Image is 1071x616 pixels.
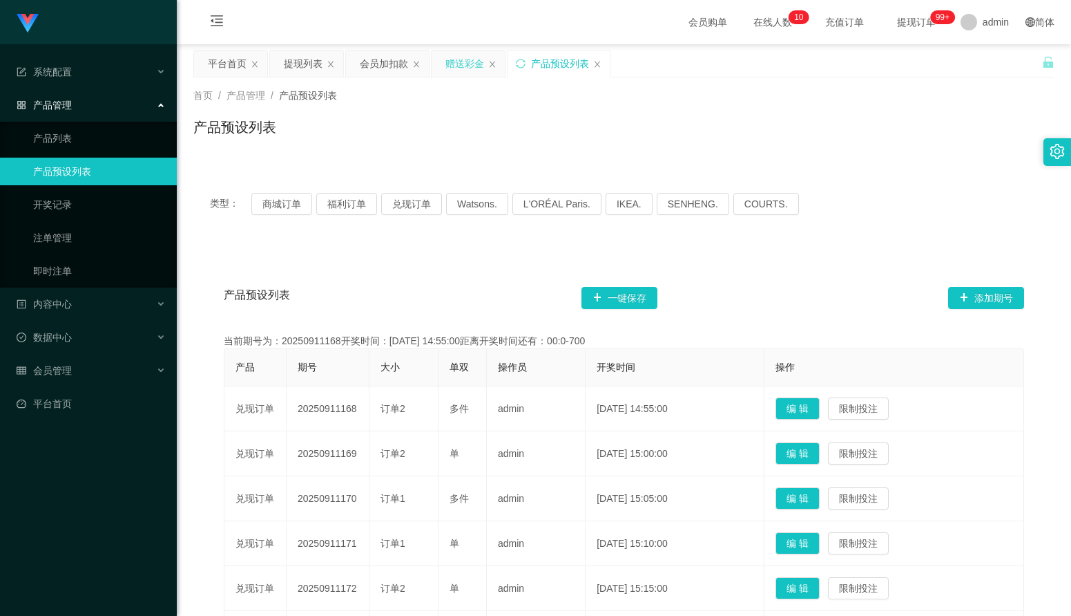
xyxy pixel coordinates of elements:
[498,362,527,373] span: 操作员
[586,431,764,476] td: [DATE] 15:00:00
[1025,17,1035,27] i: 图标: global
[606,193,653,215] button: IKEA.
[488,60,496,68] i: 图标: close
[17,366,26,375] i: 图标: table
[593,60,601,68] i: 图标: close
[224,386,287,431] td: 兑现订单
[586,386,764,431] td: [DATE] 14:55:00
[828,487,889,510] button: 限制投注
[948,287,1024,309] button: 图标: plus添加期号
[586,476,764,521] td: [DATE] 15:05:00
[586,521,764,566] td: [DATE] 15:10:00
[828,532,889,554] button: 限制投注
[450,362,469,373] span: 单双
[17,390,166,418] a: 图标: dashboard平台首页
[251,193,312,215] button: 商城订单
[890,17,943,27] span: 提现订单
[450,538,459,549] span: 单
[450,493,469,504] span: 多件
[287,386,369,431] td: 20250911168
[224,566,287,611] td: 兑现订单
[487,566,586,611] td: admin
[380,362,400,373] span: 大小
[657,193,729,215] button: SENHENG.
[33,191,166,218] a: 开奖记录
[487,431,586,476] td: admin
[597,362,635,373] span: 开奖时间
[316,193,377,215] button: 福利订单
[224,476,287,521] td: 兑现订单
[224,521,287,566] td: 兑现订单
[287,431,369,476] td: 20250911169
[380,538,405,549] span: 订单1
[581,287,657,309] button: 图标: plus一键保存
[828,577,889,599] button: 限制投注
[380,403,405,414] span: 订单2
[17,333,26,342] i: 图标: check-circle-o
[17,299,72,310] span: 内容中心
[380,583,405,594] span: 订单2
[210,193,251,215] span: 类型：
[17,299,26,309] i: 图标: profile
[789,10,809,24] sup: 10
[360,50,408,77] div: 会员加扣款
[17,365,72,376] span: 会员管理
[298,362,317,373] span: 期号
[775,398,820,420] button: 编 辑
[450,403,469,414] span: 多件
[235,362,255,373] span: 产品
[17,67,26,77] i: 图标: form
[287,566,369,611] td: 20250911172
[287,521,369,566] td: 20250911171
[279,90,337,101] span: 产品预设列表
[33,158,166,185] a: 产品预设列表
[1050,144,1065,159] i: 图标: setting
[412,60,421,68] i: 图标: close
[828,442,889,465] button: 限制投注
[487,521,586,566] td: admin
[512,193,601,215] button: L'ORÉAL Paris.
[381,193,442,215] button: 兑现订单
[746,17,799,27] span: 在线人数
[284,50,322,77] div: 提现列表
[224,287,290,309] span: 产品预设列表
[17,100,72,111] span: 产品管理
[208,50,247,77] div: 平台首页
[380,448,405,459] span: 订单2
[586,566,764,611] td: [DATE] 15:15:00
[818,17,871,27] span: 充值订单
[33,224,166,252] a: 注单管理
[193,117,276,138] h1: 产品预设列表
[287,476,369,521] td: 20250911170
[828,398,889,420] button: 限制投注
[775,442,820,465] button: 编 辑
[450,448,459,459] span: 单
[446,193,508,215] button: Watsons.
[487,476,586,521] td: admin
[516,59,525,68] i: 图标: sync
[17,100,26,110] i: 图标: appstore-o
[775,362,795,373] span: 操作
[224,334,1024,348] div: 当前期号为：20250911168开奖时间：[DATE] 14:55:00距离开奖时间还有：00:0-700
[930,10,955,24] sup: 1158
[17,332,72,343] span: 数据中心
[251,60,259,68] i: 图标: close
[327,60,335,68] i: 图标: close
[224,431,287,476] td: 兑现订单
[193,90,213,101] span: 首页
[17,14,39,33] img: logo.9652507e.png
[271,90,273,101] span: /
[33,257,166,285] a: 即时注单
[445,50,484,77] div: 赠送彩金
[218,90,221,101] span: /
[226,90,265,101] span: 产品管理
[380,493,405,504] span: 订单1
[450,583,459,594] span: 单
[775,532,820,554] button: 编 辑
[775,577,820,599] button: 编 辑
[531,50,589,77] div: 产品预设列表
[733,193,799,215] button: COURTS.
[33,124,166,152] a: 产品列表
[794,10,799,24] p: 1
[1042,56,1054,68] i: 图标: unlock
